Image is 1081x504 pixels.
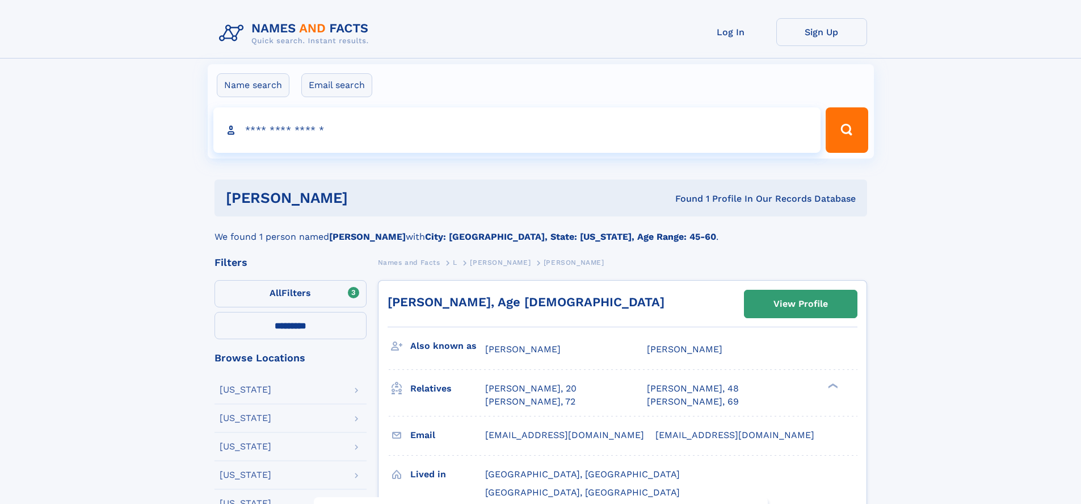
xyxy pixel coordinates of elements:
[220,470,271,480] div: [US_STATE]
[511,193,856,205] div: Found 1 Profile In Our Records Database
[825,382,839,390] div: ❯
[410,379,485,398] h3: Relatives
[214,353,367,363] div: Browse Locations
[485,395,575,408] a: [PERSON_NAME], 72
[410,465,485,484] h3: Lived in
[647,395,739,408] a: [PERSON_NAME], 69
[826,107,868,153] button: Search Button
[655,430,814,440] span: [EMAIL_ADDRESS][DOMAIN_NAME]
[214,257,367,268] div: Filters
[453,255,457,269] a: L
[485,430,644,440] span: [EMAIL_ADDRESS][DOMAIN_NAME]
[301,73,372,97] label: Email search
[647,344,722,355] span: [PERSON_NAME]
[485,382,577,395] a: [PERSON_NAME], 20
[470,259,531,266] span: [PERSON_NAME]
[214,18,378,49] img: Logo Names and Facts
[329,231,406,242] b: [PERSON_NAME]
[220,385,271,394] div: [US_STATE]
[773,291,828,317] div: View Profile
[214,216,867,244] div: We found 1 person named with .
[685,18,776,46] a: Log In
[213,107,821,153] input: search input
[485,487,680,498] span: [GEOGRAPHIC_DATA], [GEOGRAPHIC_DATA]
[544,259,604,266] span: [PERSON_NAME]
[220,414,271,423] div: [US_STATE]
[226,191,512,205] h1: [PERSON_NAME]
[453,259,457,266] span: L
[220,442,271,451] div: [US_STATE]
[217,73,289,97] label: Name search
[470,255,531,269] a: [PERSON_NAME]
[744,290,857,318] a: View Profile
[378,255,440,269] a: Names and Facts
[425,231,716,242] b: City: [GEOGRAPHIC_DATA], State: [US_STATE], Age Range: 45-60
[485,469,680,480] span: [GEOGRAPHIC_DATA], [GEOGRAPHIC_DATA]
[647,382,739,395] a: [PERSON_NAME], 48
[485,344,561,355] span: [PERSON_NAME]
[270,288,281,298] span: All
[776,18,867,46] a: Sign Up
[410,426,485,445] h3: Email
[214,280,367,307] label: Filters
[410,336,485,356] h3: Also known as
[388,295,664,309] a: [PERSON_NAME], Age [DEMOGRAPHIC_DATA]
